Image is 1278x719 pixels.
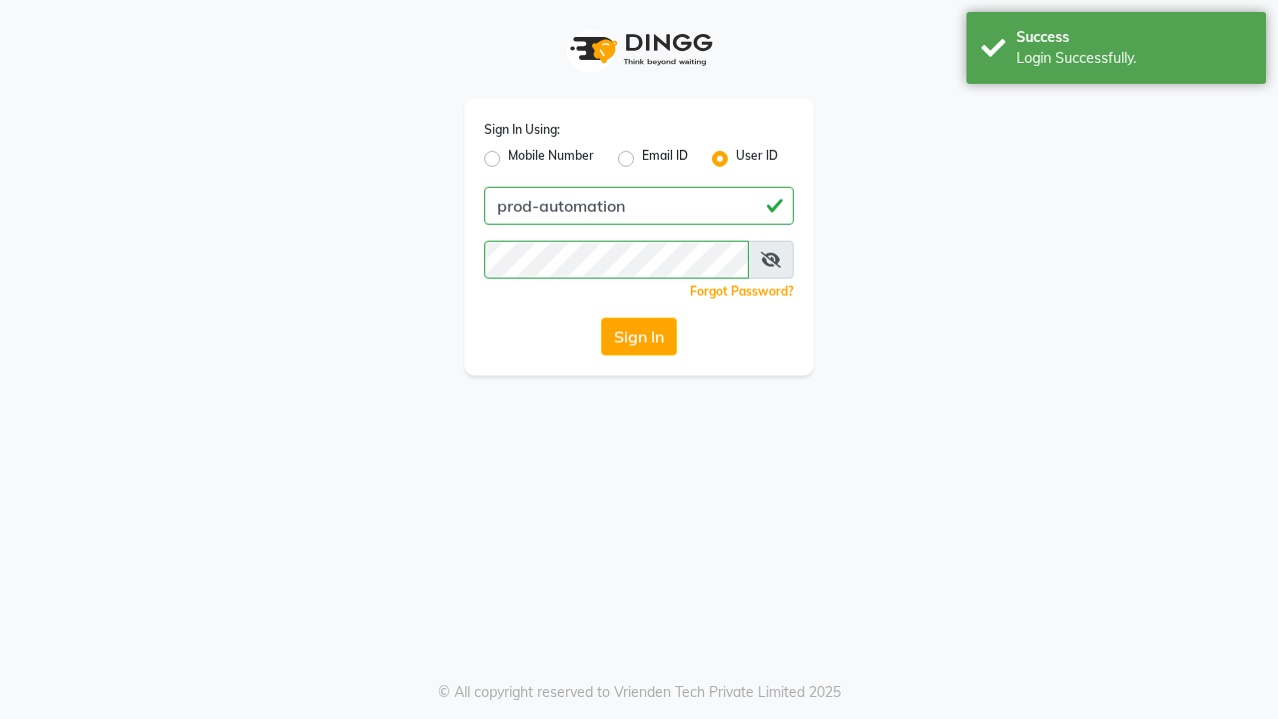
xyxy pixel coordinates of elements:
[642,147,688,171] label: Email ID
[690,284,794,299] a: Forgot Password?
[484,121,560,139] label: Sign In Using:
[484,241,749,279] input: Username
[559,20,719,79] img: logo1.svg
[736,147,778,171] label: User ID
[1016,48,1251,69] div: Login Successfully.
[508,147,594,171] label: Mobile Number
[601,318,677,356] button: Sign In
[484,187,794,225] input: Username
[1016,27,1251,48] div: Success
